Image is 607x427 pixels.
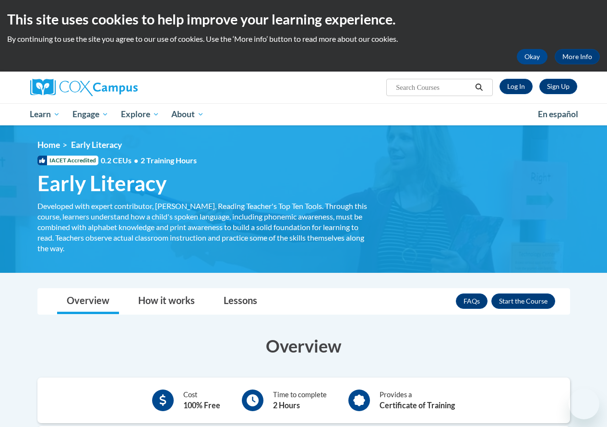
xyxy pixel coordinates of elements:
[37,156,98,165] span: IACET Accredited
[273,390,327,411] div: Time to complete
[539,79,577,94] a: Register
[472,82,486,93] button: Search
[66,103,115,125] a: Engage
[7,34,600,44] p: By continuing to use the site you agree to our use of cookies. Use the ‘More info’ button to read...
[37,171,167,196] span: Early Literacy
[7,10,600,29] h2: This site uses cookies to help improve your learning experience.
[72,109,108,120] span: Engage
[538,109,578,119] span: En español
[141,156,197,165] span: 2 Training Hours
[30,79,138,96] img: Cox Campus
[569,389,599,419] iframe: Button to launch messaging window
[37,140,60,150] a: Home
[380,390,455,411] div: Provides a
[555,49,600,64] a: More Info
[37,334,570,358] h3: Overview
[380,401,455,410] b: Certificate of Training
[171,109,204,120] span: About
[165,103,210,125] a: About
[24,103,67,125] a: Learn
[101,155,197,166] span: 0.2 CEUs
[71,140,122,150] span: Early Literacy
[532,104,584,124] a: En español
[129,289,204,314] a: How it works
[30,79,203,96] a: Cox Campus
[214,289,267,314] a: Lessons
[23,103,584,125] div: Main menu
[30,109,60,120] span: Learn
[57,289,119,314] a: Overview
[517,49,547,64] button: Okay
[121,109,159,120] span: Explore
[183,390,220,411] div: Cost
[491,293,555,309] button: Enroll
[134,156,138,165] span: •
[500,79,533,94] a: Log In
[183,401,220,410] b: 100% Free
[395,82,472,93] input: Search Courses
[456,293,488,309] a: FAQs
[37,201,369,254] div: Developed with expert contributor, [PERSON_NAME], Reading Teacher's Top Ten Tools. Through this c...
[273,401,300,410] b: 2 Hours
[115,103,166,125] a: Explore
